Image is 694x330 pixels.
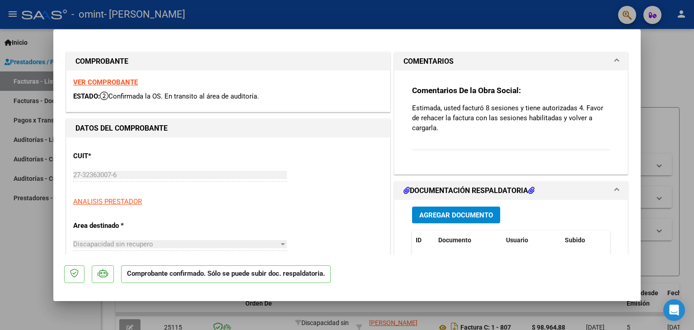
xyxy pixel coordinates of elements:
span: ESTADO: [73,92,100,100]
div: COMENTARIOS [394,71,628,174]
p: Estimada, usted facturó 8 sesiones y tiene autorizadas 4. Favor de rehacer la factura con las ses... [412,103,610,133]
datatable-header-cell: Usuario [502,231,561,250]
button: Agregar Documento [412,207,500,223]
span: Documento [438,236,471,244]
p: Area destinado * [73,221,166,231]
h1: COMENTARIOS [403,56,454,67]
span: Usuario [506,236,528,244]
mat-expansion-panel-header: COMENTARIOS [394,52,628,71]
span: ANALISIS PRESTADOR [73,198,142,206]
p: CUIT [73,151,166,161]
mat-expansion-panel-header: DOCUMENTACIÓN RESPALDATORIA [394,182,628,200]
datatable-header-cell: ID [412,231,435,250]
span: Discapacidad sin recupero [73,240,153,248]
datatable-header-cell: Documento [435,231,502,250]
datatable-header-cell: Acción [606,231,652,250]
strong: DATOS DEL COMPROBANTE [75,124,168,132]
span: Subido [565,236,585,244]
datatable-header-cell: Subido [561,231,606,250]
span: ID [416,236,422,244]
h1: DOCUMENTACIÓN RESPALDATORIA [403,185,535,196]
strong: Comentarios De la Obra Social: [412,86,521,95]
p: Comprobante confirmado. Sólo se puede subir doc. respaldatoria. [121,265,331,283]
strong: COMPROBANTE [75,57,128,66]
span: Confirmada la OS. En transito al área de auditoría. [100,92,259,100]
span: Agregar Documento [419,211,493,219]
div: Open Intercom Messenger [663,299,685,321]
a: VER COMPROBANTE [73,78,138,86]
